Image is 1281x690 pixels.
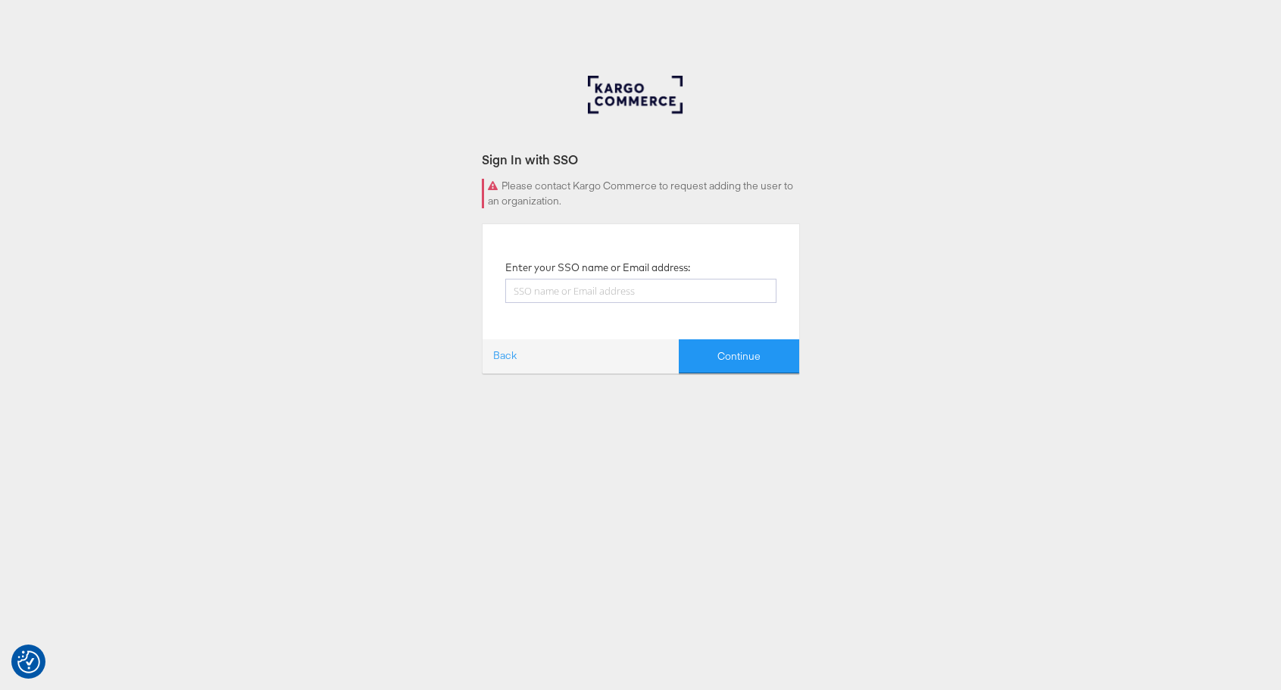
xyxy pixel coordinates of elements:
[482,151,800,168] div: Sign In with SSO
[505,279,776,303] input: SSO name or Email address
[482,179,800,208] div: Please contact Kargo Commerce to request adding the user to an organization.
[483,343,527,370] a: Back
[17,651,40,673] button: Consent Preferences
[505,261,690,275] label: Enter your SSO name or Email address:
[17,651,40,673] img: Revisit consent button
[679,339,799,373] button: Continue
